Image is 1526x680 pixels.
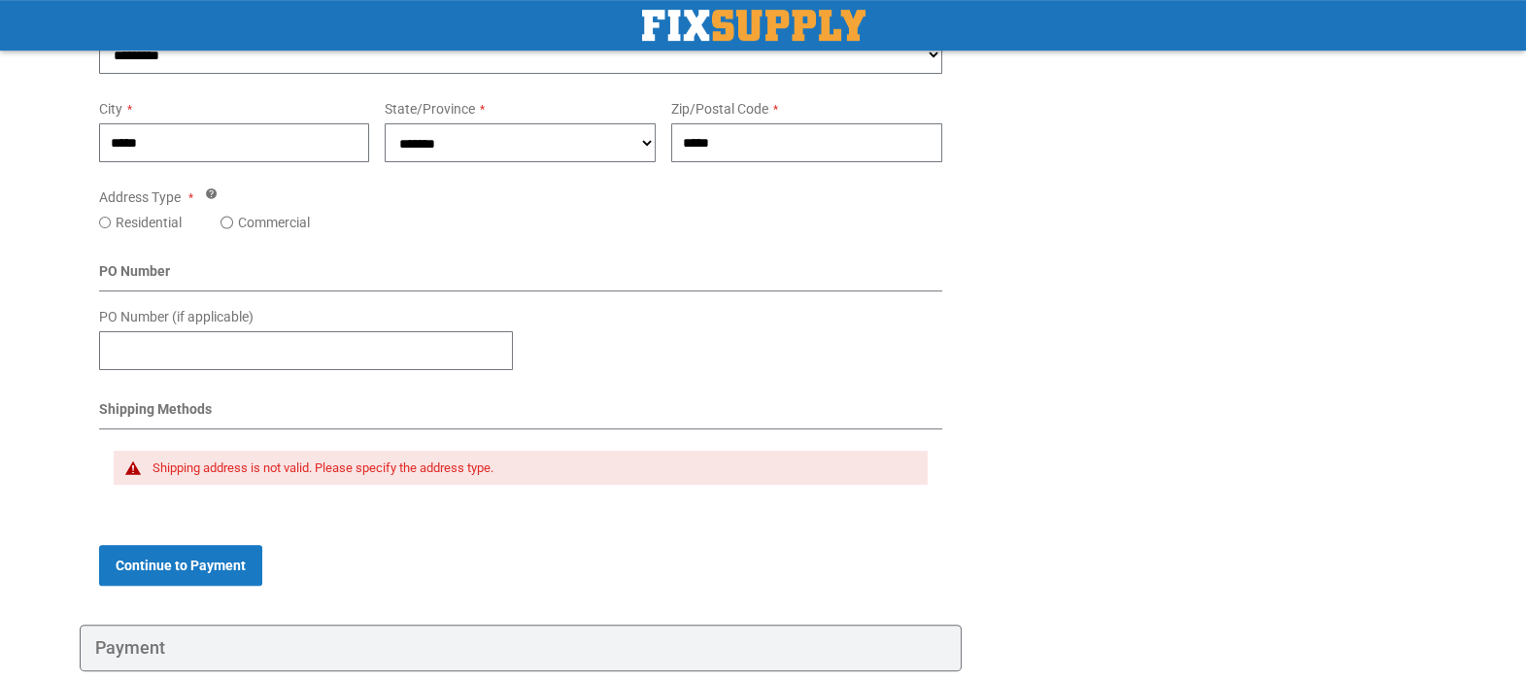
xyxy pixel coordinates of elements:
button: Continue to Payment [99,545,262,586]
a: store logo [642,10,865,41]
span: City [99,101,122,117]
div: Payment [80,625,963,671]
img: Fix Industrial Supply [642,10,865,41]
label: Commercial [238,213,310,232]
span: Address Type [99,189,181,205]
label: Residential [116,213,182,232]
div: PO Number [99,261,943,291]
div: Shipping address is not valid. Please specify the address type. [153,460,909,476]
span: State/Province [385,101,475,117]
div: Shipping Methods [99,399,943,429]
span: Continue to Payment [116,558,246,573]
span: Zip/Postal Code [671,101,768,117]
span: PO Number (if applicable) [99,309,254,324]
